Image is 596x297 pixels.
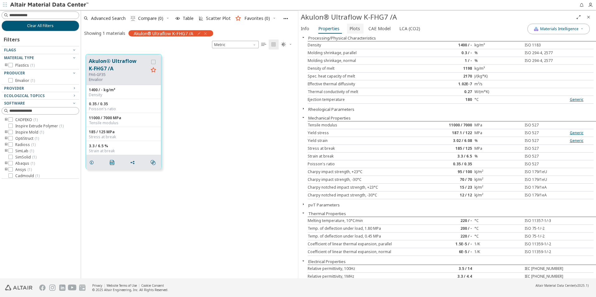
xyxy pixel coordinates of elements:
[89,144,158,148] div: 3.3 / 6.5 %
[308,146,427,151] div: Stress at break
[474,97,522,102] div: °C
[474,169,522,174] div: kJ/m²
[474,82,522,87] div: m²/s
[89,120,158,125] div: Tensile modulus
[2,21,79,31] button: Clear All Filters
[308,259,346,264] button: Electrical Properties
[298,258,308,263] button: Close
[89,92,158,97] div: Density
[308,185,427,190] div: Charpy notched impact strength, +23°C
[4,86,24,91] span: Provider
[308,82,427,87] div: Effective thermal diffusivity
[427,266,474,271] div: 3.5 / 14
[134,31,193,36] span: Akulon® Ultraflow K-FHG7 /A
[15,78,35,83] span: Envalior
[474,234,522,239] div: °C
[349,24,360,34] span: Plots
[474,218,522,223] div: °C
[308,123,427,128] div: Tensile modulus
[308,43,427,48] div: Density
[89,148,158,153] div: Strain at break
[92,288,168,292] div: © 2025 Altair Engineering, Inc. All Rights Reserved.
[522,154,570,159] div: ISO 527
[474,130,522,135] div: MPa
[2,85,79,92] button: Provider
[32,154,36,160] span: ( 1 )
[427,226,474,231] div: 200 / -
[308,138,427,143] div: Yield strain
[15,161,35,166] span: Abaqus
[15,142,36,147] span: Radioss
[474,249,522,254] div: 1/K
[536,283,589,288] div: (v2025.1)
[308,74,427,79] div: Spec. heat capacity of melt
[4,55,34,60] span: Material Type
[15,167,32,172] span: Ansys
[522,43,570,48] div: ISO 1183
[31,161,35,166] span: ( 1 )
[27,23,54,28] span: Clear All Filters
[2,69,79,77] button: Producer
[4,93,45,98] span: Ecological Topics
[183,16,194,21] span: Table
[15,136,39,141] span: OptiStruct
[107,156,120,169] button: PDF Download
[522,162,570,167] div: ISO 527
[427,130,474,135] div: 187.1 / 122
[474,50,522,55] div: %
[89,134,158,139] div: Stress at break
[35,173,40,178] span: ( 1 )
[522,146,570,151] div: ISO 527
[427,169,474,174] div: 95 / 100
[269,40,279,49] button: Tile View
[308,266,427,271] div: Relative permittivity, 100Hz
[89,57,148,72] button: Akulon® Ultraflow K-FHG7 /A
[89,87,158,92] div: 1400 / - kg/m³
[206,16,231,21] span: Scatter Plot
[574,12,584,22] button: Full Screen
[474,66,522,71] div: kg/m³
[427,154,474,159] div: 3.3 / 6.5
[2,100,79,107] button: Software
[298,210,308,215] button: Close
[570,97,584,102] a: Generic
[308,177,427,182] div: Charpy impact strength, -30°C
[318,24,339,34] span: Properties
[427,43,474,48] div: 1400 / -
[540,26,579,31] span: Materials Intelligence
[308,226,427,231] div: Temp. of deflection under load, 1.80 MPa
[522,50,570,55] div: ISO 294-4, 2577
[279,40,295,49] button: Theme
[59,123,64,129] span: ( 1 )
[138,16,163,21] span: Compare (0)
[427,97,474,102] div: 180
[4,47,16,53] span: Flags
[570,138,584,143] a: Generic
[399,24,420,34] span: LCA (CO2)
[308,50,427,55] div: Molding shrinkage, parallel
[4,130,8,135] i: toogle group
[15,63,35,68] span: Plastics
[308,242,427,247] div: Coefficient of linear thermal expansion, parallel
[474,123,522,128] div: MPa
[84,30,125,36] div: Showing 1 materials
[474,43,522,48] div: kg/m³
[89,115,158,120] div: 11000 / 7000 MPa
[584,12,594,22] button: Close
[474,177,522,182] div: kJ/m²
[4,167,8,172] i: toogle group
[89,130,158,134] div: 185 / 125 MPa
[474,185,522,190] div: kJ/m²
[474,242,522,247] div: 1/K
[427,249,474,254] div: 6E-5 / -
[427,66,474,71] div: 1198
[522,226,570,231] div: ISO 75-1/-2
[522,242,570,247] div: ISO 11359-1/-2
[301,12,574,22] div: Akulon® Ultraflow K-FHG7 /A
[522,130,570,135] div: ISO 527
[427,177,474,182] div: 70 / 70
[212,41,259,48] div: Unit System
[4,136,8,141] i: toogle group
[30,63,35,68] span: ( 1 )
[308,202,340,208] button: pvT Parameters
